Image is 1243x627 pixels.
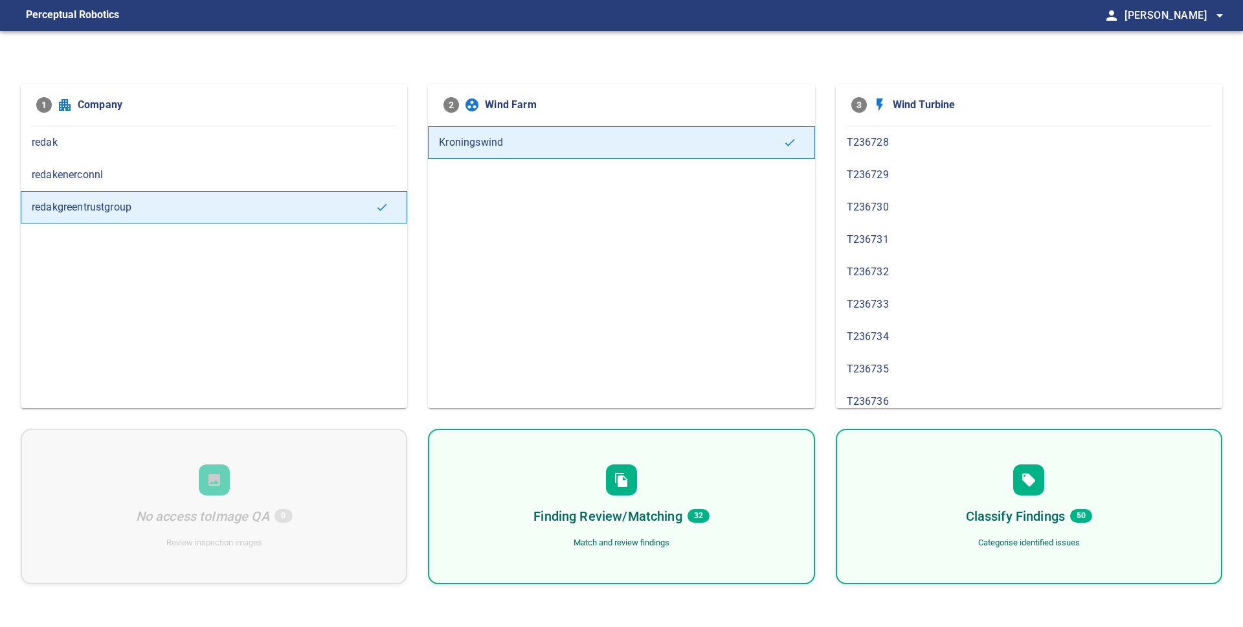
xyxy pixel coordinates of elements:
[836,223,1222,256] div: T236731
[36,97,52,113] span: 1
[21,126,407,159] div: redak
[485,97,799,113] span: Wind Farm
[836,256,1222,288] div: T236732
[836,353,1222,385] div: T236735
[32,167,396,183] span: redakenerconnl
[1119,3,1227,28] button: [PERSON_NAME]
[32,199,375,215] span: redakgreentrustgroup
[836,429,1222,584] div: Classify Findings50Categorise identified issues
[836,159,1222,191] div: T236729
[1070,509,1092,523] span: 50
[966,506,1066,527] h6: Classify Findings
[1212,8,1227,23] span: arrow_drop_down
[428,126,814,159] div: Kroningswind
[26,5,119,26] figcaption: Perceptual Robotics
[851,97,867,113] span: 3
[688,509,710,523] span: 32
[847,264,1211,280] span: T236732
[847,329,1211,345] span: T236734
[836,126,1222,159] div: T236728
[78,97,392,113] span: Company
[21,191,407,223] div: redakgreentrustgroup
[847,394,1211,409] span: T236736
[893,97,1207,113] span: Wind Turbine
[574,537,669,549] div: Match and review findings
[21,159,407,191] div: redakenerconnl
[836,321,1222,353] div: T236734
[847,232,1211,247] span: T236731
[836,385,1222,418] div: T236736
[847,199,1211,215] span: T236730
[847,361,1211,377] span: T236735
[32,135,396,150] span: redak
[1125,6,1227,25] span: [PERSON_NAME]
[978,537,1080,549] div: Categorise identified issues
[533,506,682,527] h6: Finding Review/Matching
[439,135,783,150] span: Kroningswind
[847,135,1211,150] span: T236728
[847,297,1211,312] span: T236733
[836,288,1222,321] div: T236733
[1104,8,1119,23] span: person
[847,167,1211,183] span: T236729
[428,429,814,584] div: Finding Review/Matching32Match and review findings
[443,97,459,113] span: 2
[836,191,1222,223] div: T236730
